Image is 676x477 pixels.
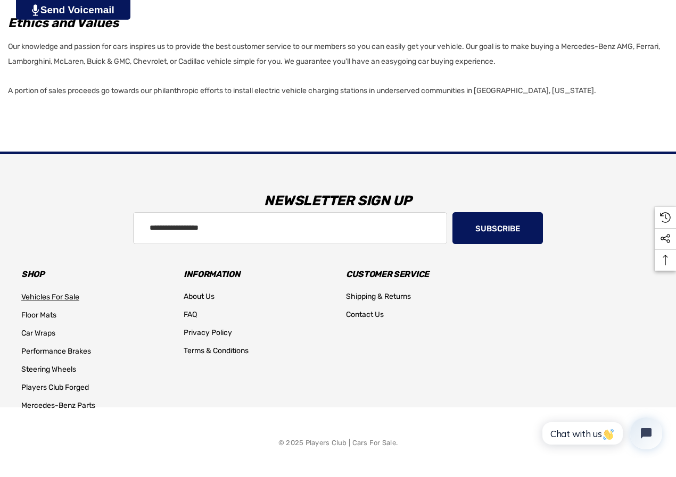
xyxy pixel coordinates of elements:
[660,233,671,244] svg: Social Media
[21,267,168,282] h3: Shop
[21,288,79,306] a: Vehicles For Sale
[184,328,232,337] span: Privacy Policy
[655,255,676,265] svg: Top
[184,306,197,324] a: FAQ
[21,324,55,342] a: Car Wraps
[346,288,411,306] a: Shipping & Returns
[21,342,91,361] a: Performance Brakes
[21,397,95,415] a: Mercedes-Benz Parts
[184,310,197,319] span: FAQ
[8,13,668,32] h2: Ethics and Values
[346,306,384,324] a: Contact Us
[184,288,215,306] a: About Us
[184,342,249,360] a: Terms & Conditions
[21,361,76,379] a: Steering Wheels
[346,310,384,319] span: Contact Us
[660,212,671,223] svg: Recently Viewed
[21,306,56,324] a: Floor Mats
[8,36,668,69] p: Our knowledge and passion for cars inspires us to provide the best customer service to our member...
[346,267,492,282] h3: Customer Service
[184,324,232,342] a: Privacy Policy
[184,346,249,355] span: Terms & Conditions
[531,408,671,458] iframe: Tidio Chat
[21,292,79,302] span: Vehicles For Sale
[278,436,398,450] p: © 2025 Players Club | Cars For Sale.
[184,292,215,301] span: About Us
[21,329,55,338] span: Car Wraps
[452,212,543,244] button: Subscribe
[32,4,39,16] img: PjwhLS0gR2VuZXJhdG9yOiBHcmF2aXQuaW8gLS0+PHN2ZyB4bWxucz0iaHR0cDovL3d3dy53My5vcmcvMjAwMC9zdmciIHhtb...
[21,401,95,410] span: Mercedes-Benz Parts
[346,292,411,301] span: Shipping & Returns
[184,267,330,282] h3: Information
[21,379,89,397] a: Players Club Forged
[21,311,56,320] span: Floor Mats
[21,383,89,392] span: Players Club Forged
[8,83,668,98] p: A portion of sales proceeds go towards our philanthropic efforts to install electric vehicle char...
[21,365,76,374] span: Steering Wheels
[13,185,663,217] h3: Newsletter Sign Up
[21,347,91,356] span: Performance Brakes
